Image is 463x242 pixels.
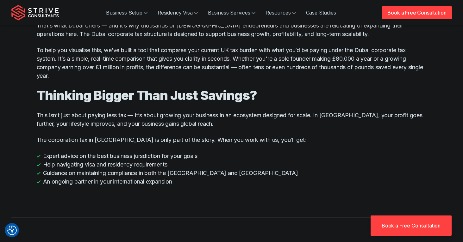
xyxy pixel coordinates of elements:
img: Strive Consultants [11,5,59,21]
p: To help you visualise this, we’ve built a tool that compares your current UK tax burden with what... [37,46,427,80]
a: Business Services [203,6,260,19]
a: Residency Visa [153,6,203,19]
li: Help navigating visa and residency requirements [37,160,427,169]
a: Book a Free Consultation [371,215,452,236]
button: Consent Preferences [7,226,17,235]
a: Business Setup [101,6,153,19]
li: Guidance on maintaining compliance in both the [GEOGRAPHIC_DATA] and [GEOGRAPHIC_DATA] [37,169,427,177]
li: An ongoing partner in your international expansion [37,177,427,186]
a: Resources [260,6,301,19]
a: Book a Free Consultation [382,6,452,19]
img: Revisit consent button [7,226,17,235]
p: That’s what Dubai offers — and it’s why thousands of [DEMOGRAPHIC_DATA] entrepreneurs and busines... [37,21,427,38]
p: The corporation tax in [GEOGRAPHIC_DATA] is only part of the story. When you work with us, you’ll... [37,136,427,144]
strong: Thinking Bigger Than Just Savings? [37,88,257,103]
li: Expert advice on the best business jursdiction for your goals [37,152,427,160]
p: This isn’t just about paying less tax — it’s about growing your business in an ecosystem designed... [37,111,427,128]
a: Case Studies [301,6,341,19]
